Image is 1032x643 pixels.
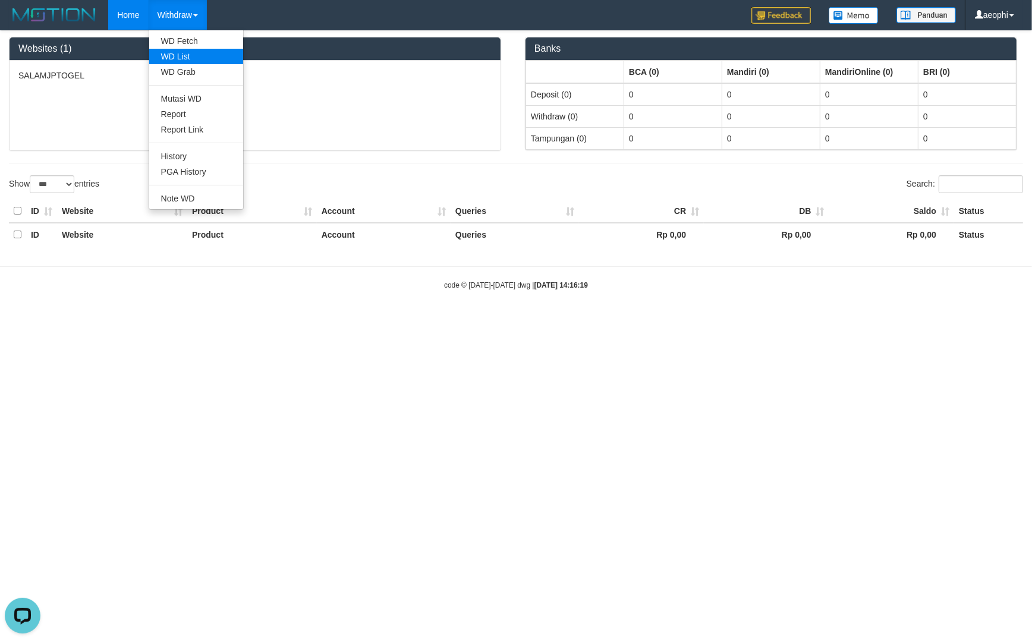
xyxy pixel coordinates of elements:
[579,223,704,246] th: Rp 0,00
[317,223,451,246] th: Account
[704,223,829,246] th: Rp 0,00
[149,122,243,137] a: Report Link
[9,6,99,24] img: MOTION_logo.png
[624,127,722,149] td: 0
[187,223,317,246] th: Product
[30,175,74,193] select: Showentries
[26,200,57,223] th: ID
[820,105,918,127] td: 0
[829,200,954,223] th: Saldo
[954,200,1023,223] th: Status
[829,223,954,246] th: Rp 0,00
[722,105,820,127] td: 0
[149,164,243,179] a: PGA History
[149,33,243,49] a: WD Fetch
[149,64,243,80] a: WD Grab
[526,127,624,149] td: Tampungan (0)
[829,7,879,24] img: Button%20Memo.svg
[451,200,579,223] th: Queries
[57,200,187,223] th: Website
[149,91,243,106] a: Mutasi WD
[149,106,243,122] a: Report
[526,105,624,127] td: Withdraw (0)
[624,83,722,106] td: 0
[896,7,956,23] img: panduan.png
[820,83,918,106] td: 0
[751,7,811,24] img: Feedback.jpg
[526,61,624,83] th: Group: activate to sort column ascending
[534,281,588,289] strong: [DATE] 14:16:19
[18,70,492,81] p: SALAMJPTOGEL
[918,61,1017,83] th: Group: activate to sort column ascending
[918,127,1017,149] td: 0
[444,281,588,289] small: code © [DATE]-[DATE] dwg |
[149,49,243,64] a: WD List
[954,223,1023,246] th: Status
[317,200,451,223] th: Account
[939,175,1023,193] input: Search:
[624,61,722,83] th: Group: activate to sort column ascending
[722,83,820,106] td: 0
[534,43,1008,54] h3: Banks
[624,105,722,127] td: 0
[451,223,579,246] th: Queries
[149,149,243,164] a: History
[918,83,1017,106] td: 0
[526,83,624,106] td: Deposit (0)
[704,200,829,223] th: DB
[820,127,918,149] td: 0
[57,223,187,246] th: Website
[918,105,1017,127] td: 0
[187,200,317,223] th: Product
[149,191,243,206] a: Note WD
[579,200,704,223] th: CR
[26,223,57,246] th: ID
[18,43,492,54] h3: Websites (1)
[722,127,820,149] td: 0
[5,5,40,40] button: Open LiveChat chat widget
[820,61,918,83] th: Group: activate to sort column ascending
[722,61,820,83] th: Group: activate to sort column ascending
[907,175,1023,193] label: Search:
[9,175,99,193] label: Show entries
